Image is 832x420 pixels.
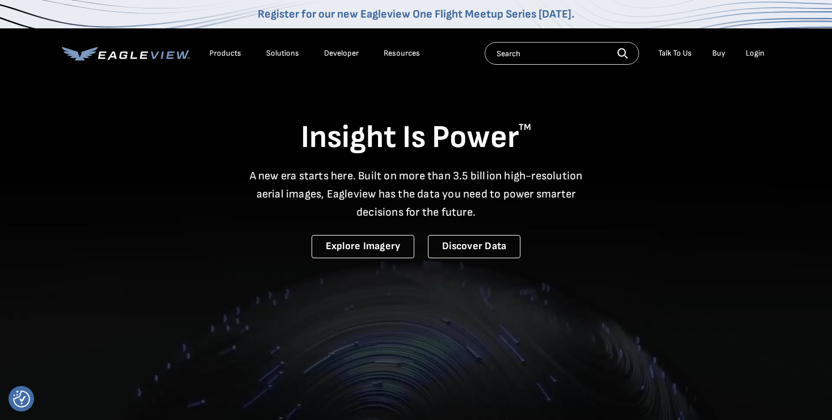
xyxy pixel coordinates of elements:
[242,167,590,221] p: A new era starts here. Built on more than 3.5 billion high-resolution aerial images, Eagleview ha...
[384,48,420,58] div: Resources
[712,48,725,58] a: Buy
[209,48,241,58] div: Products
[485,42,639,65] input: Search
[312,235,415,258] a: Explore Imagery
[62,118,770,158] h1: Insight Is Power
[428,235,520,258] a: Discover Data
[746,48,764,58] div: Login
[266,48,299,58] div: Solutions
[258,7,574,21] a: Register for our new Eagleview One Flight Meetup Series [DATE].
[324,48,359,58] a: Developer
[519,122,531,133] sup: TM
[13,390,30,408] img: Revisit consent button
[13,390,30,408] button: Consent Preferences
[658,48,692,58] div: Talk To Us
